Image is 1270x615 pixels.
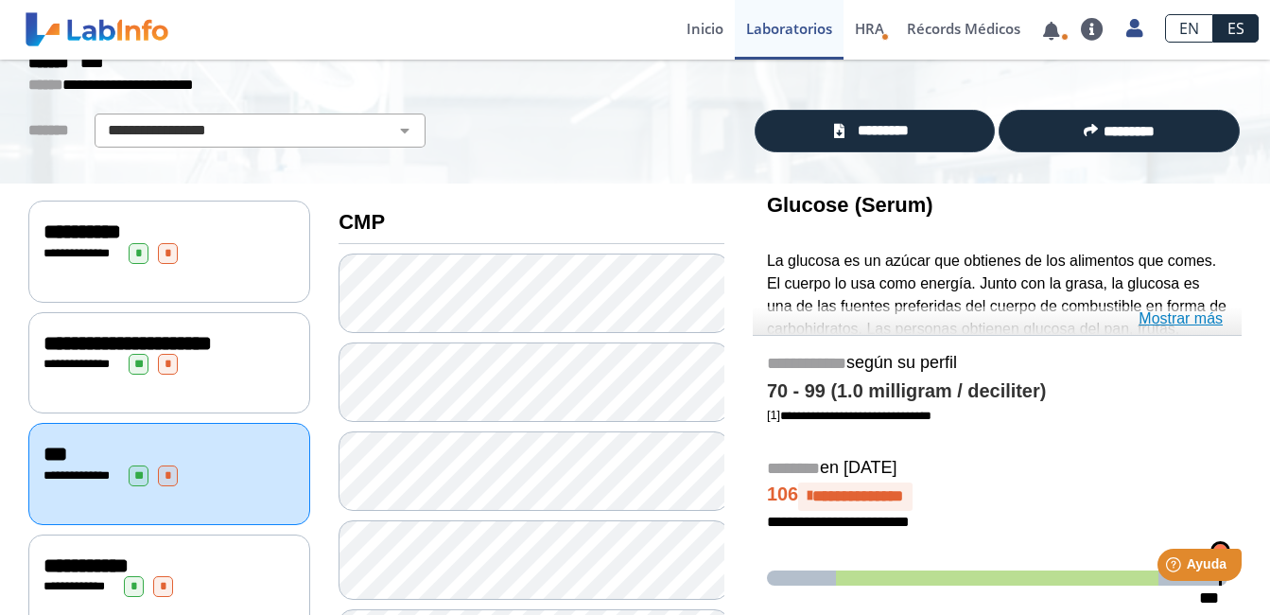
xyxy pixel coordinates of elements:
a: ES [1213,14,1259,43]
h4: 106 [767,483,1227,511]
a: Mostrar más [1139,307,1223,330]
iframe: Help widget launcher [1102,541,1249,594]
a: EN [1165,14,1213,43]
b: CMP [339,210,385,234]
p: La glucosa es un azúcar que obtienes de los alimentos que comes. El cuerpo lo usa como energía. J... [767,250,1227,430]
a: [1] [767,408,931,422]
span: HRA [855,19,884,38]
h4: 70 - 99 (1.0 milligram / deciliter) [767,380,1227,403]
h5: en [DATE] [767,458,1227,480]
b: Glucose (Serum) [767,193,933,217]
h5: según su perfil [767,353,1227,375]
